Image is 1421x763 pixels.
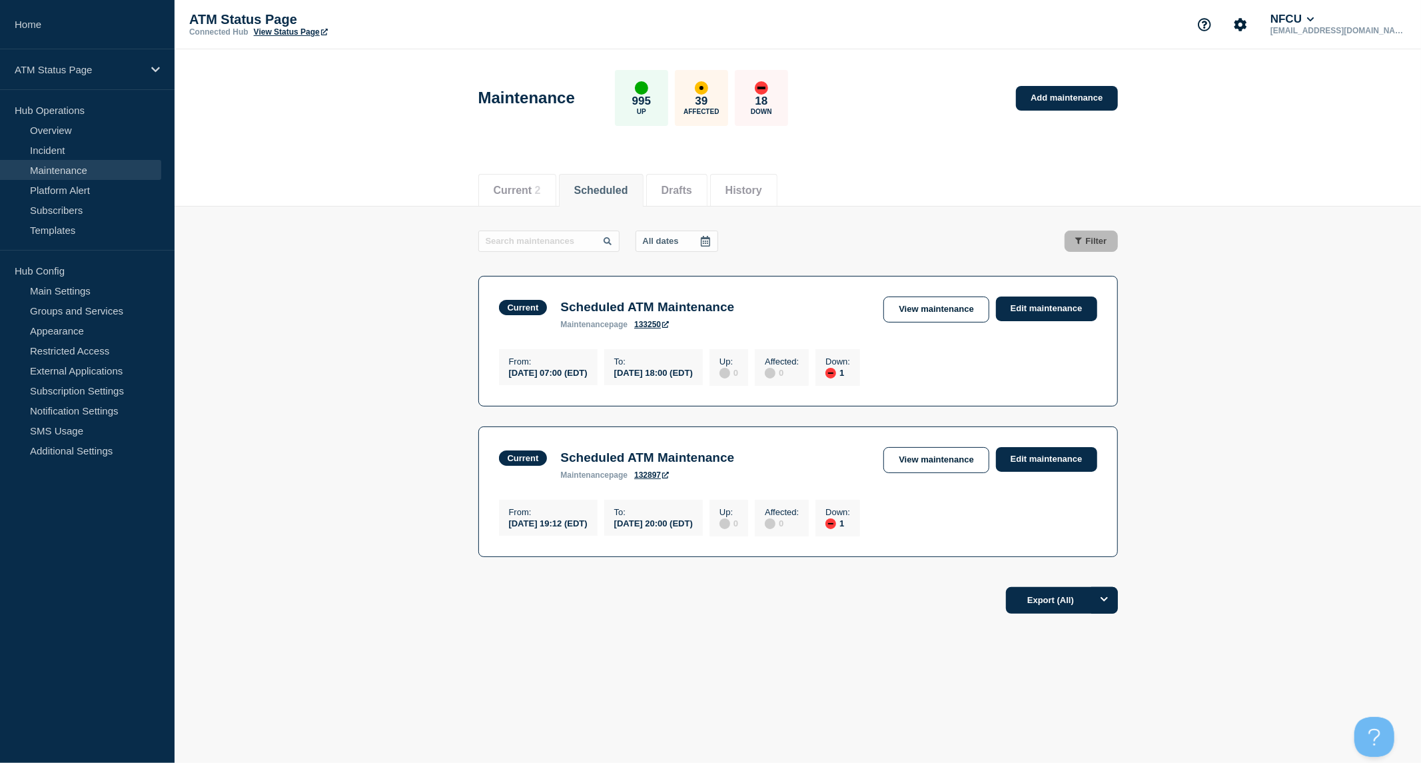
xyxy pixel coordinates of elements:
p: ATM Status Page [15,64,143,75]
a: Add maintenance [1016,86,1117,111]
p: Down : [825,357,850,367]
div: disabled [765,518,775,529]
a: 133250 [634,320,669,329]
div: disabled [719,368,730,379]
button: NFCU [1268,13,1317,26]
p: page [560,470,628,480]
button: Drafts [662,185,692,197]
a: View Status Page [254,27,328,37]
div: 0 [719,517,738,529]
button: Support [1190,11,1218,39]
div: 1 [825,367,850,379]
button: Options [1091,587,1118,614]
div: [DATE] 20:00 (EDT) [614,517,693,528]
p: [EMAIL_ADDRESS][DOMAIN_NAME] [1268,26,1406,35]
div: down [825,518,836,529]
div: [DATE] 19:12 (EDT) [509,517,588,528]
p: Affected : [765,507,799,517]
button: Account settings [1226,11,1254,39]
div: 1 [825,517,850,529]
div: [DATE] 18:00 (EDT) [614,367,693,378]
button: Current 2 [494,185,541,197]
a: View maintenance [883,297,989,323]
p: From : [509,507,588,517]
div: 0 [719,367,738,379]
div: 0 [765,517,799,529]
p: All dates [643,236,679,246]
div: down [825,368,836,379]
p: Up [637,108,646,115]
p: Up : [719,357,738,367]
div: affected [695,81,708,95]
div: 0 [765,367,799,379]
p: To : [614,357,693,367]
button: All dates [636,231,718,252]
a: 132897 [634,470,669,480]
p: From : [509,357,588,367]
div: Current [508,303,539,313]
p: Affected : [765,357,799,367]
button: Export (All) [1006,587,1118,614]
p: Down : [825,507,850,517]
div: down [755,81,768,95]
a: Edit maintenance [996,447,1097,472]
p: Up : [719,507,738,517]
p: Connected Hub [189,27,248,37]
h3: Scheduled ATM Maintenance [560,300,734,315]
p: Down [751,108,772,115]
p: page [560,320,628,329]
p: To : [614,507,693,517]
span: Filter [1086,236,1107,246]
span: maintenance [560,470,609,480]
div: disabled [719,518,730,529]
p: 995 [632,95,651,108]
button: History [725,185,762,197]
div: Current [508,453,539,463]
p: 18 [755,95,767,108]
h3: Scheduled ATM Maintenance [560,450,734,465]
p: 39 [695,95,708,108]
div: up [635,81,648,95]
p: ATM Status Page [189,12,456,27]
div: [DATE] 07:00 (EDT) [509,367,588,378]
input: Search maintenances [478,231,620,252]
p: Affected [684,108,719,115]
button: Scheduled [574,185,628,197]
button: Filter [1065,231,1118,252]
span: maintenance [560,320,609,329]
a: Edit maintenance [996,297,1097,321]
div: disabled [765,368,775,379]
a: View maintenance [883,447,989,473]
iframe: Help Scout Beacon - Open [1354,717,1394,757]
span: 2 [535,185,541,196]
h1: Maintenance [478,89,575,107]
